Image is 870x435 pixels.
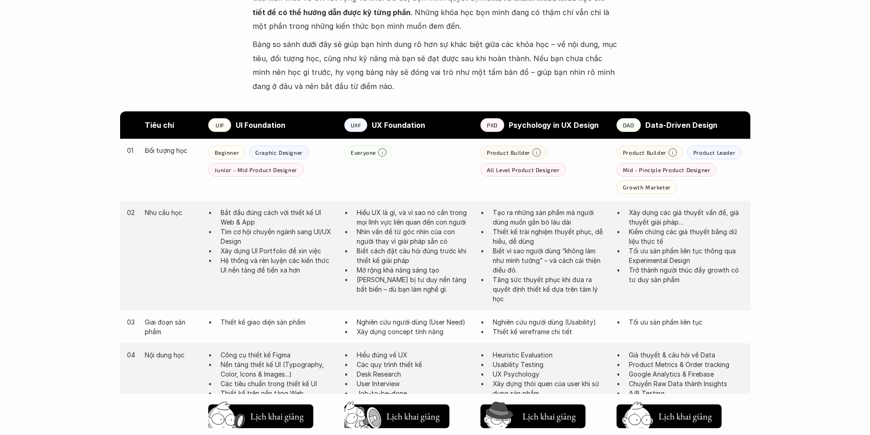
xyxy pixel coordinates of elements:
p: Job-to-be-done [357,388,471,398]
p: Hiểu UX là gì, và vì sao nó cần trong mọi lĩnh vực liên quan đến con người [357,208,471,227]
p: Nhu cầu học [145,208,199,217]
p: Google Analytics & Firebase [629,369,743,379]
strong: Data-Driven Design [645,121,717,130]
p: Các tiêu chuẩn trong thiết kế UI [221,379,335,388]
p: Biết vì sao người dùng “không làm như mình tưởng” – và cách cải thiện điều đó. [493,246,607,275]
a: Lịch khai giảng [344,401,449,428]
p: DAD [623,122,634,128]
p: Everyone [351,149,376,156]
p: Xây dựng các giả thuyết vấn đề, giả thuyết giải pháp… [629,208,743,227]
button: Lịch khai giảng [617,404,722,428]
p: UXF [351,122,361,128]
strong: UX Foundation [372,121,425,130]
button: Lịch khai giảng [208,404,313,428]
p: Tìm cơ hội chuyển ngành sang UI/UX Design [221,227,335,246]
p: Mở rộng khả năng sáng tạo [357,265,471,275]
p: Giai đoạn sản phẩm [145,317,199,336]
p: Nghiên cứu người dùng (Usability) [493,317,607,327]
p: Growth Marketer [623,184,671,190]
p: Xây dựng concept tính năng [357,327,471,336]
p: 01 [127,146,136,155]
p: Thiết kế giao diện sản phẩm [221,317,335,327]
h5: Lịch khai giảng [658,410,712,423]
strong: Psychology in UX Design [509,121,599,130]
p: Bắt đầu đúng cách với thiết kế UI Web & App [221,208,335,227]
p: Junior - Mid Product Designer [215,167,297,173]
strong: Tiêu chí [145,121,174,130]
p: Đối tượng học [145,146,199,155]
p: Xây dựng UI Portfolio để xin việc [221,246,335,256]
h5: Lịch khai giảng [522,410,576,423]
p: Bảng so sánh dưới đây sẽ giúp bạn hình dung rõ hơn sự khác biệt giữa các khóa học – về nội dung, ... [253,37,618,93]
p: All Level Product Designer [487,167,560,173]
p: PXD [487,122,498,128]
p: Hiểu đúng về UX [357,350,471,360]
p: Trở thành người thúc đẩy growth có tư duy sản phẩm [629,265,743,284]
p: Tối ưu sản phẩm liên tục [629,317,743,327]
p: Desk Research [357,369,471,379]
p: Product Builder [623,149,666,156]
p: Product Leader [693,149,735,156]
p: Product Builder [487,149,530,156]
p: Nội dung học [145,350,199,360]
p: Beginner [215,149,239,156]
p: Thiết kế trên nền tảng Web [221,388,335,398]
p: Thiết kế wireframe chi tiết [493,327,607,336]
h5: Lịch khai giảng [249,410,304,423]
p: Chuyển Raw Data thành Insights [629,379,743,388]
a: Lịch khai giảng [617,401,722,428]
p: Nền tảng thiết kế UI (Typography, Color, Icons & Images...) [221,360,335,379]
p: [PERSON_NAME] bị tư duy nền tảng bất biến – dù bạn làm nghề gì. [357,275,471,294]
a: Lịch khai giảng [208,401,313,428]
p: Heuristic Evaluation [493,350,607,360]
p: Nghiên cứu người dùng (User Need) [357,317,471,327]
p: Tăng sức thuyết phục khi đưa ra quyết định thiết kế dựa trên tâm lý học [493,275,607,304]
p: 03 [127,317,136,327]
p: Graphic Designer [255,149,303,156]
p: Công cụ thiết kế Figma [221,350,335,360]
p: Xây dựng thói quen của user khi sử dụng sản phẩm [493,379,607,398]
p: Tối ưu sản phẩm liên tục thông qua Experimental Design [629,246,743,265]
p: A/B Testing [629,388,743,398]
p: UX Psychology [493,369,607,379]
p: User Interview [357,379,471,388]
p: Kiểm chứng các giả thuyết bằng dữ liệu thực tế [629,227,743,246]
p: Hệ thống và rèn luyện các kiến thức UI nền tảng để tiến xa hơn [221,256,335,275]
button: Lịch khai giảng [480,404,585,428]
a: Lịch khai giảng [480,401,585,428]
p: 02 [127,208,136,217]
p: Usability Testing [493,360,607,369]
h5: Lịch khai giảng [385,410,440,423]
p: Mid - Pinciple Product Designer [623,167,711,173]
strong: UI Foundation [236,121,285,130]
p: UIF [216,122,224,128]
p: 04 [127,350,136,360]
p: Product Metrics & Order tracking [629,360,743,369]
p: Thiết kế trải nghiệm thuyết phục, dễ hiểu, dễ dùng [493,227,607,246]
p: Biết cách đặt câu hỏi đúng trước khi thiết kế giải pháp [357,246,471,265]
p: Giả thuyết & câu hỏi về Data [629,350,743,360]
p: Các quy trình thiết kế [357,360,471,369]
button: Lịch khai giảng [344,404,449,428]
p: Tạo ra những sản phẩm mà người dùng muốn gắn bó lâu dài [493,208,607,227]
p: Nhìn vấn đề từ góc nhìn của con người thay vì giải pháp sẵn có [357,227,471,246]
